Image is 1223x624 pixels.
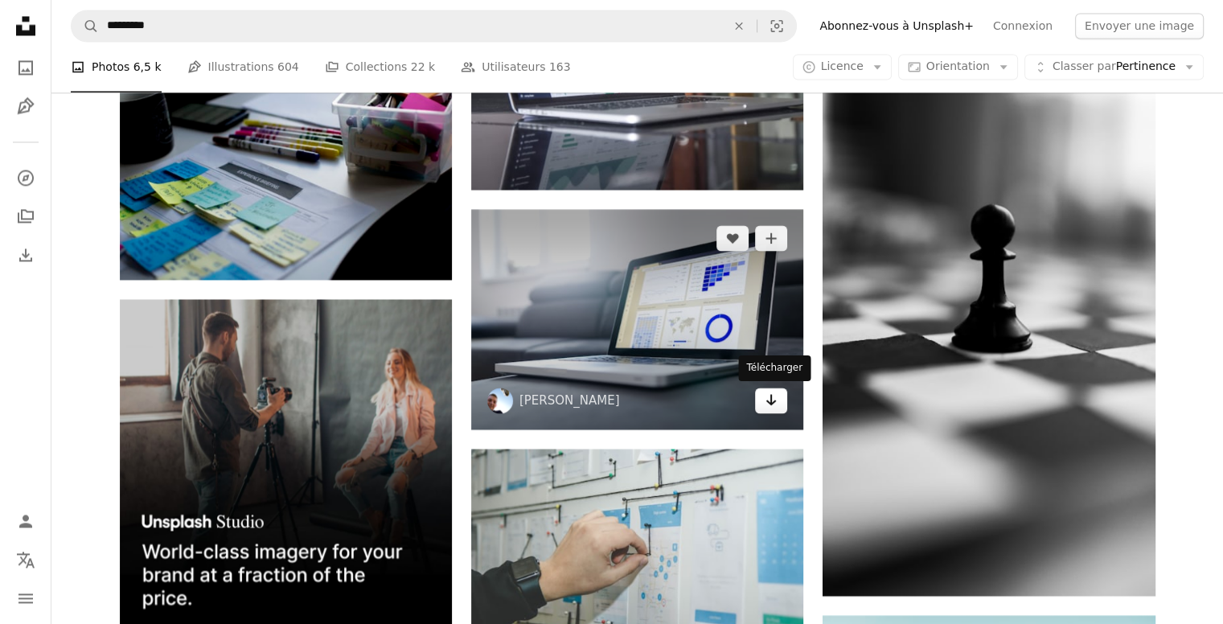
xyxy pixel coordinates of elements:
a: Pièce d’échecs noire sur textile à carreaux blanc et noir [823,293,1155,307]
button: Envoyer une image [1075,13,1204,39]
a: Connexion / S’inscrire [10,505,42,537]
a: Collections [10,200,42,232]
button: Effacer [721,10,757,41]
img: notes autocollantes sur document papier à côté des stylos et de la boîte [120,60,452,280]
button: Orientation [898,55,1018,80]
a: allumé ordinateur portable noir et gris [471,311,803,326]
button: J’aime [716,225,749,251]
a: Illustrations 604 [187,42,299,93]
button: Licence [793,55,892,80]
button: Classer parPertinence [1024,55,1204,80]
button: Recherche de visuels [757,10,796,41]
a: Historique de téléchargement [10,239,42,271]
a: Accueil — Unsplash [10,10,42,45]
form: Rechercher des visuels sur tout le site [71,10,797,42]
a: Télécharger [755,388,787,413]
img: Pièce d’échecs noire sur textile à carreaux blanc et noir [823,5,1155,596]
button: Rechercher sur Unsplash [72,10,99,41]
a: Explorer [10,162,42,194]
span: 163 [549,59,571,76]
button: Langue [10,544,42,576]
a: Photos [10,51,42,84]
a: Illustrations [10,90,42,122]
a: Connexion [983,13,1062,39]
span: Pertinence [1053,60,1176,76]
a: Collections 22 k [325,42,435,93]
div: Télécharger [738,355,811,381]
span: Orientation [926,60,990,73]
span: Licence [821,60,864,73]
span: 604 [277,59,299,76]
a: Utilisateurs 163 [461,42,571,93]
span: 22 k [411,59,435,76]
button: Ajouter à la collection [755,225,787,251]
img: Accéder au profil de Lukas Blazek [487,388,513,413]
button: Menu [10,582,42,614]
span: Classer par [1053,60,1116,73]
img: allumé ordinateur portable noir et gris [471,209,803,429]
a: personne travaillant sur du papier bleu et blanc à bord [471,552,803,566]
a: Abonnez-vous à Unsplash+ [810,13,983,39]
a: [PERSON_NAME] [519,392,620,408]
a: notes autocollantes sur document papier à côté des stylos et de la boîte [120,162,452,176]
